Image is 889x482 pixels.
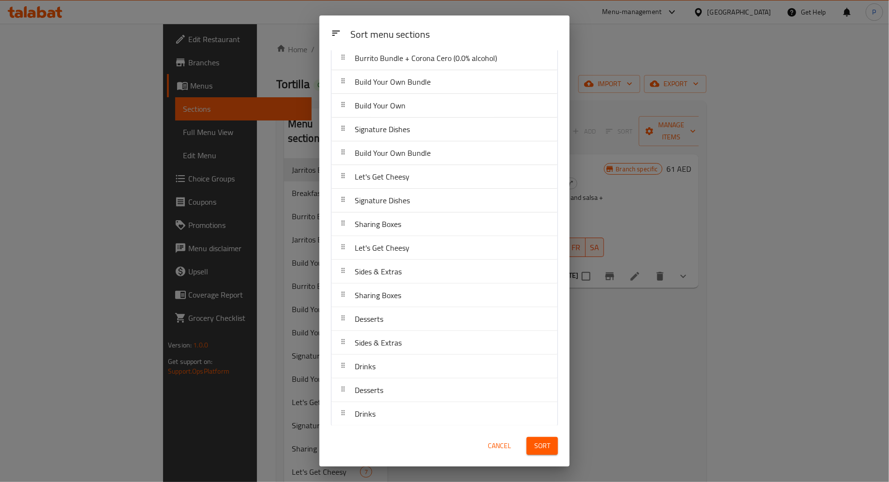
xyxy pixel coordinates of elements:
[355,169,409,184] span: Let's Get Cheesy
[355,241,409,255] span: Let's Get Cheesy
[331,402,558,426] div: Drinks
[331,355,558,378] div: Drinks
[355,288,401,302] span: Sharing Boxes
[331,189,558,212] div: Signature Dishes
[331,307,558,331] div: Desserts
[484,437,515,455] button: Cancel
[534,440,550,452] span: Sort
[331,236,558,260] div: Let's Get Cheesy
[331,212,558,236] div: Sharing Boxes
[331,94,558,118] div: Build Your Own
[331,378,558,402] div: Desserts
[355,51,497,65] span: Burrito Bundle + Corona Cero (0.0% alcohol)
[527,437,558,455] button: Sort
[355,359,376,374] span: Drinks
[331,165,558,189] div: Let's Get Cheesy
[347,24,562,46] div: Sort menu sections
[355,264,402,279] span: Sides & Extras
[355,383,383,397] span: Desserts
[331,141,558,165] div: Build Your Own Bundle
[355,122,410,136] span: Signature Dishes
[331,46,558,70] div: Burrito Bundle + Corona Cero (0.0% alcohol)
[355,407,376,421] span: Drinks
[355,146,431,160] span: Build Your Own Bundle
[331,70,558,94] div: Build Your Own Bundle
[331,118,558,141] div: Signature Dishes
[355,217,401,231] span: Sharing Boxes
[331,284,558,307] div: Sharing Boxes
[331,260,558,284] div: Sides & Extras
[355,75,431,89] span: Build Your Own Bundle
[355,193,410,208] span: Signature Dishes
[488,440,511,452] span: Cancel
[355,312,383,326] span: Desserts
[331,331,558,355] div: Sides & Extras
[355,335,402,350] span: Sides & Extras
[355,98,406,113] span: Build Your Own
